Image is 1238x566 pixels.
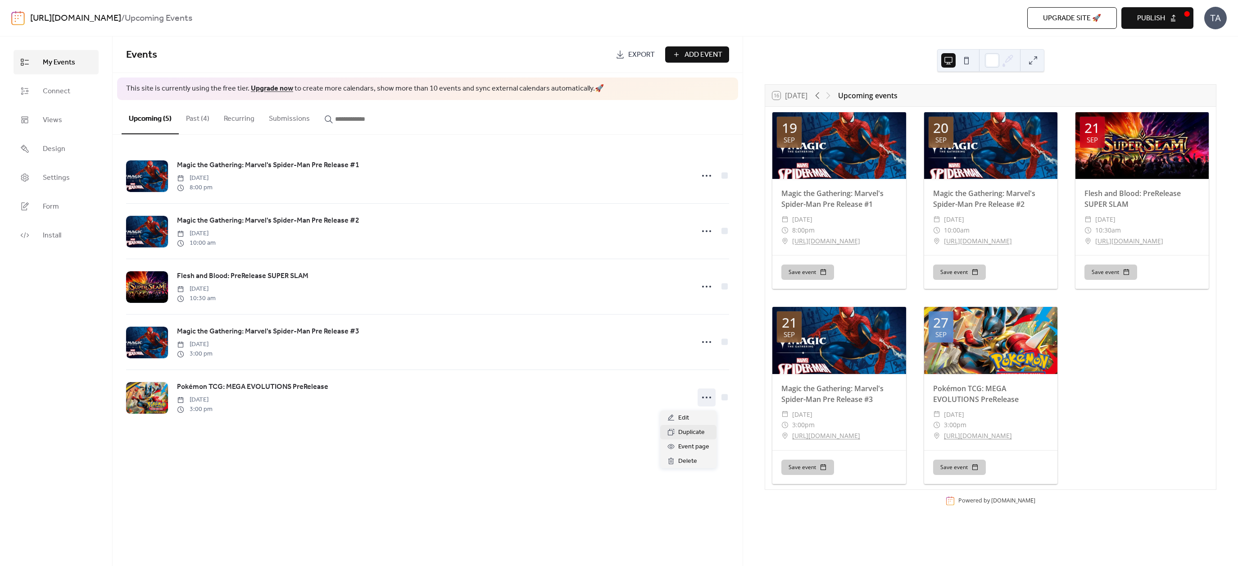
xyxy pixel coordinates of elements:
[125,10,192,27] b: Upcoming Events
[1084,214,1092,225] div: ​
[30,10,121,27] a: [URL][DOMAIN_NAME]
[609,46,662,63] a: Export
[784,331,795,338] div: Sep
[944,430,1012,441] a: [URL][DOMAIN_NAME]
[838,90,898,101] div: Upcoming events
[177,270,308,282] a: Flesh and Blood: PreRelease SUPER SLAM
[933,225,940,236] div: ​
[177,349,213,359] span: 3:00 pm
[944,214,964,225] span: [DATE]
[121,10,125,27] b: /
[1084,121,1100,135] div: 21
[1204,7,1227,29] div: TA
[14,223,99,247] a: Install
[933,236,940,246] div: ​
[792,225,815,236] span: 8:00pm
[781,460,834,475] button: Save event
[628,50,655,60] span: Export
[43,173,70,183] span: Settings
[944,236,1012,246] a: [URL][DOMAIN_NAME]
[933,420,940,430] div: ​
[217,100,262,133] button: Recurring
[933,265,986,280] button: Save event
[14,165,99,190] a: Settings
[122,100,179,134] button: Upcoming (5)
[177,381,328,393] a: Pokémon TCG: MEGA EVOLUTIONS PreRelease
[935,331,947,338] div: Sep
[177,160,359,171] span: Magic the Gathering: Marvel's Spider-Man Pre Release #1
[1084,236,1092,246] div: ​
[781,214,789,225] div: ​
[792,214,812,225] span: [DATE]
[14,79,99,103] a: Connect
[782,121,797,135] div: 19
[14,108,99,132] a: Views
[678,456,697,467] span: Delete
[177,229,216,238] span: [DATE]
[126,84,604,94] span: This site is currently using the free tier. to create more calendars, show more than 10 events an...
[944,420,966,430] span: 3:00pm
[933,409,940,420] div: ​
[177,238,216,248] span: 10:00 am
[678,442,709,452] span: Event page
[781,265,834,280] button: Save event
[1084,225,1092,236] div: ​
[991,497,1035,505] a: [DOMAIN_NAME]
[1095,214,1116,225] span: [DATE]
[177,183,213,192] span: 8:00 pm
[177,173,213,183] span: [DATE]
[665,46,729,63] a: Add Event
[177,215,359,227] a: Magic the Gathering: Marvel's Spider-Man Pre Release #2
[772,383,906,405] div: Magic the Gathering: Marvel's Spider-Man Pre Release #3
[11,11,25,25] img: logo
[1137,13,1165,24] span: Publish
[43,230,61,241] span: Install
[177,382,328,393] span: Pokémon TCG: MEGA EVOLUTIONS PreRelease
[792,420,815,430] span: 3:00pm
[781,430,789,441] div: ​
[177,160,359,171] a: Magic the Gathering: Marvel's Spider-Man Pre Release #1
[1027,7,1117,29] button: Upgrade site 🚀
[792,430,860,441] a: [URL][DOMAIN_NAME]
[177,294,216,303] span: 10:30 am
[177,340,213,349] span: [DATE]
[685,50,722,60] span: Add Event
[177,284,216,294] span: [DATE]
[781,409,789,420] div: ​
[179,100,217,133] button: Past (4)
[1084,265,1137,280] button: Save event
[781,236,789,246] div: ​
[924,188,1057,210] div: Magic the Gathering: Marvel's Spider-Man Pre Release #2
[43,115,62,126] span: Views
[1043,13,1101,24] span: Upgrade site 🚀
[14,50,99,74] a: My Events
[944,225,970,236] span: 10:00am
[177,395,213,405] span: [DATE]
[772,188,906,210] div: Magic the Gathering: Marvel's Spider-Man Pre Release #1
[43,57,75,68] span: My Events
[1095,225,1121,236] span: 10:30am
[1087,137,1098,143] div: Sep
[678,413,689,424] span: Edit
[43,86,70,97] span: Connect
[14,137,99,161] a: Design
[933,460,986,475] button: Save event
[177,326,359,338] a: Magic the Gathering: Marvel's Spider-Man Pre Release #3
[1095,236,1163,246] a: [URL][DOMAIN_NAME]
[781,420,789,430] div: ​
[792,409,812,420] span: [DATE]
[678,427,705,438] span: Duplicate
[1075,188,1209,210] div: Flesh and Blood: PreRelease SUPER SLAM
[958,497,1035,505] div: Powered by
[782,316,797,329] div: 21
[933,316,948,329] div: 27
[944,409,964,420] span: [DATE]
[781,225,789,236] div: ​
[792,236,860,246] a: [URL][DOMAIN_NAME]
[251,82,293,96] a: Upgrade now
[784,137,795,143] div: Sep
[126,45,157,65] span: Events
[262,100,317,133] button: Submissions
[933,214,940,225] div: ​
